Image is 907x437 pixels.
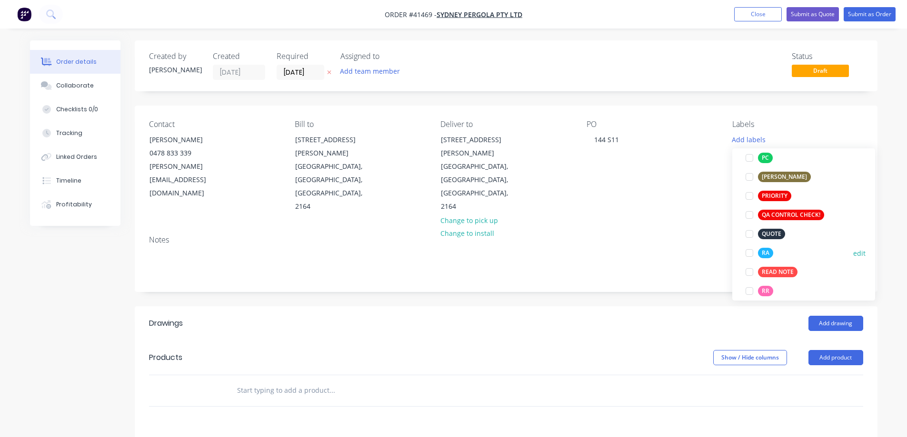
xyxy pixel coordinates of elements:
[295,120,425,129] div: Bill to
[742,208,828,222] button: QA CONTROL CHECK!
[277,52,329,61] div: Required
[758,248,773,258] div: RA
[56,105,98,114] div: Checklists 0/0
[808,350,863,365] button: Add product
[758,191,791,201] div: PRIORITY
[149,65,201,75] div: [PERSON_NAME]
[287,133,382,214] div: [STREET_ADDRESS][PERSON_NAME][GEOGRAPHIC_DATA], [GEOGRAPHIC_DATA], [GEOGRAPHIC_DATA], 2164
[30,50,120,74] button: Order details
[437,10,522,19] a: Sydney Pergola Pty Ltd
[30,169,120,193] button: Timeline
[727,133,771,146] button: Add labels
[56,58,97,66] div: Order details
[149,235,863,244] div: Notes
[742,189,795,203] button: PRIORITY
[792,52,863,61] div: Status
[792,65,849,77] span: Draft
[30,193,120,216] button: Profitability
[742,151,777,165] button: PC
[56,153,97,161] div: Linked Orders
[808,316,863,331] button: Add drawing
[435,227,499,240] button: Change to install
[17,7,31,21] img: Factory
[732,120,863,129] div: Labels
[141,133,237,200] div: [PERSON_NAME]0478 833 339[PERSON_NAME][EMAIL_ADDRESS][DOMAIN_NAME]
[758,229,785,239] div: QUOTE
[295,160,374,213] div: [GEOGRAPHIC_DATA], [GEOGRAPHIC_DATA], [GEOGRAPHIC_DATA], 2164
[149,120,279,129] div: Contact
[853,248,866,258] button: edit
[149,318,183,329] div: Drawings
[435,214,503,226] button: Change to pick up
[335,65,405,78] button: Add team member
[758,286,773,296] div: RR
[30,97,120,121] button: Checklists 0/0
[149,52,201,61] div: Created by
[742,170,815,184] button: [PERSON_NAME]
[30,74,120,97] button: Collaborate
[758,172,811,182] div: [PERSON_NAME]
[433,133,528,214] div: [STREET_ADDRESS][PERSON_NAME][GEOGRAPHIC_DATA], [GEOGRAPHIC_DATA], [GEOGRAPHIC_DATA], 2164
[150,146,229,160] div: 0478 833 339
[742,227,789,241] button: QUOTE
[56,200,92,209] div: Profitability
[213,52,265,61] div: Created
[385,10,437,19] span: Order #41469 -
[56,176,81,185] div: Timeline
[150,160,229,200] div: [PERSON_NAME][EMAIL_ADDRESS][DOMAIN_NAME]
[758,267,797,277] div: READ NOTE
[295,133,374,160] div: [STREET_ADDRESS][PERSON_NAME]
[787,7,839,21] button: Submit as Quote
[441,133,520,160] div: [STREET_ADDRESS][PERSON_NAME]
[844,7,896,21] button: Submit as Order
[734,7,782,21] button: Close
[742,246,777,260] button: RA
[587,133,627,146] div: 144 S11
[56,129,82,137] div: Tracking
[30,121,120,145] button: Tracking
[237,381,427,400] input: Start typing to add a product...
[713,350,787,365] button: Show / Hide columns
[758,210,824,220] div: QA CONTROL CHECK!
[742,284,777,298] button: RR
[441,160,520,213] div: [GEOGRAPHIC_DATA], [GEOGRAPHIC_DATA], [GEOGRAPHIC_DATA], 2164
[742,265,801,279] button: READ NOTE
[150,133,229,146] div: [PERSON_NAME]
[56,81,94,90] div: Collaborate
[758,153,773,163] div: PC
[340,65,405,78] button: Add team member
[340,52,436,61] div: Assigned to
[440,120,571,129] div: Deliver to
[30,145,120,169] button: Linked Orders
[149,352,182,363] div: Products
[587,120,717,129] div: PO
